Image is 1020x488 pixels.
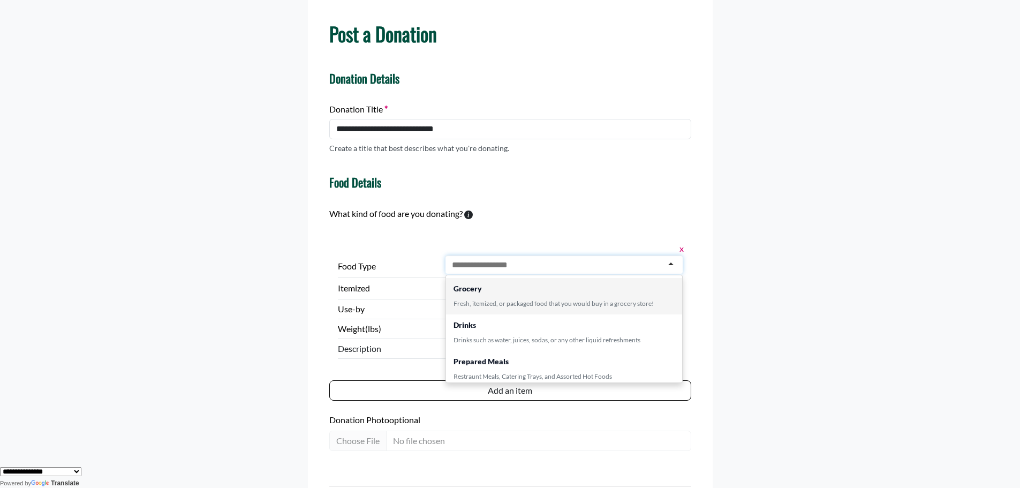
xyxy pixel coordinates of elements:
[464,211,473,219] svg: To calculate environmental impacts, we follow the Food Loss + Waste Protocol
[329,103,388,116] label: Donation Title
[31,480,51,487] img: Google Translate
[454,335,675,346] div: Drinks such as water, juices, sodas, or any other liquid refreshments
[329,207,463,220] label: What kind of food are you donating?
[329,142,509,154] p: Create a title that best describes what you're donating.
[329,175,381,189] h4: Food Details
[329,380,691,401] button: Add an item
[338,260,441,273] label: Food Type
[454,371,675,382] div: Restraunt Meals, Catering Trays, and Assorted Hot Foods
[329,414,691,426] label: Donation Photo
[338,322,441,335] label: Weight
[454,283,675,294] div: Grocery
[454,320,675,331] div: Drinks
[338,303,441,316] label: Use-by
[676,242,683,256] button: x
[329,71,691,85] h4: Donation Details
[454,298,675,309] div: Fresh, itemized, or packaged food that you would buy in a grocery store!
[338,342,441,355] span: Description
[31,479,79,487] a: Translate
[365,324,381,334] span: (lbs)
[338,282,441,295] label: Itemized
[454,356,675,367] div: Prepared Meals
[389,415,420,425] span: optional
[329,22,691,45] h1: Post a Donation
